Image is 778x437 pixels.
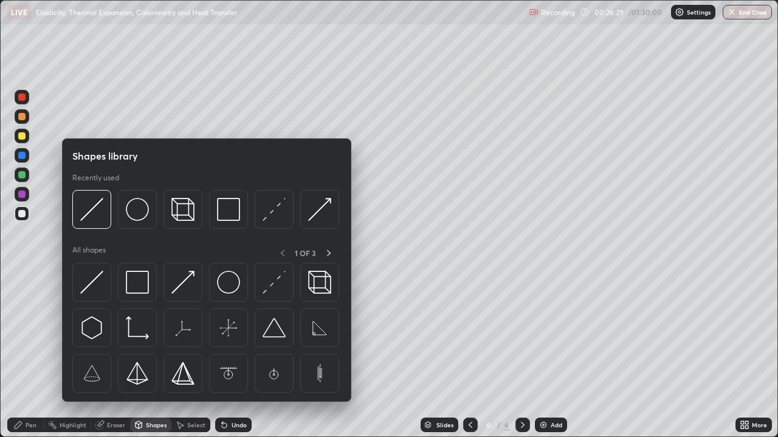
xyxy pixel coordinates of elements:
[263,271,286,294] img: svg+xml;charset=utf-8,%3Csvg%20xmlns%3D%22http%3A%2F%2Fwww.w3.org%2F2000%2Fsvg%22%20width%3D%2230...
[308,198,331,221] img: svg+xml;charset=utf-8,%3Csvg%20xmlns%3D%22http%3A%2F%2Fwww.w3.org%2F2000%2Fsvg%22%20width%3D%2230...
[171,198,194,221] img: svg+xml;charset=utf-8,%3Csvg%20xmlns%3D%22http%3A%2F%2Fwww.w3.org%2F2000%2Fsvg%22%20width%3D%2235...
[217,362,240,385] img: svg+xml;charset=utf-8,%3Csvg%20xmlns%3D%22http%3A%2F%2Fwww.w3.org%2F2000%2Fsvg%22%20width%3D%2265...
[308,271,331,294] img: svg+xml;charset=utf-8,%3Csvg%20xmlns%3D%22http%3A%2F%2Fwww.w3.org%2F2000%2Fsvg%22%20width%3D%2235...
[80,198,103,221] img: svg+xml;charset=utf-8,%3Csvg%20xmlns%3D%22http%3A%2F%2Fwww.w3.org%2F2000%2Fsvg%22%20width%3D%2230...
[126,316,149,339] img: svg+xml;charset=utf-8,%3Csvg%20xmlns%3D%22http%3A%2F%2Fwww.w3.org%2F2000%2Fsvg%22%20width%3D%2233...
[80,271,103,294] img: svg+xml;charset=utf-8,%3Csvg%20xmlns%3D%22http%3A%2F%2Fwww.w3.org%2F2000%2Fsvg%22%20width%3D%2230...
[436,422,453,428] div: Slides
[187,422,205,428] div: Select
[171,271,194,294] img: svg+xml;charset=utf-8,%3Csvg%20xmlns%3D%22http%3A%2F%2Fwww.w3.org%2F2000%2Fsvg%22%20width%3D%2230...
[26,422,36,428] div: Pen
[752,422,767,428] div: More
[36,7,237,17] p: Elasticity, Thermal Expansion, Calorimetry and Heat Transfer
[80,362,103,385] img: svg+xml;charset=utf-8,%3Csvg%20xmlns%3D%22http%3A%2F%2Fwww.w3.org%2F2000%2Fsvg%22%20width%3D%2265...
[503,419,511,430] div: 6
[263,198,286,221] img: svg+xml;charset=utf-8,%3Csvg%20xmlns%3D%22http%3A%2F%2Fwww.w3.org%2F2000%2Fsvg%22%20width%3D%2230...
[687,9,711,15] p: Settings
[171,362,194,385] img: svg+xml;charset=utf-8,%3Csvg%20xmlns%3D%22http%3A%2F%2Fwww.w3.org%2F2000%2Fsvg%22%20width%3D%2234...
[126,362,149,385] img: svg+xml;charset=utf-8,%3Csvg%20xmlns%3D%22http%3A%2F%2Fwww.w3.org%2F2000%2Fsvg%22%20width%3D%2234...
[171,316,194,339] img: svg+xml;charset=utf-8,%3Csvg%20xmlns%3D%22http%3A%2F%2Fwww.w3.org%2F2000%2Fsvg%22%20width%3D%2265...
[80,316,103,339] img: svg+xml;charset=utf-8,%3Csvg%20xmlns%3D%22http%3A%2F%2Fwww.w3.org%2F2000%2Fsvg%22%20width%3D%2230...
[232,422,247,428] div: Undo
[126,271,149,294] img: svg+xml;charset=utf-8,%3Csvg%20xmlns%3D%22http%3A%2F%2Fwww.w3.org%2F2000%2Fsvg%22%20width%3D%2234...
[72,173,119,183] p: Recently used
[529,7,539,17] img: recording.375f2c34.svg
[11,7,27,17] p: LIVE
[308,316,331,339] img: svg+xml;charset=utf-8,%3Csvg%20xmlns%3D%22http%3A%2F%2Fwww.w3.org%2F2000%2Fsvg%22%20width%3D%2265...
[126,198,149,221] img: svg+xml;charset=utf-8,%3Csvg%20xmlns%3D%22http%3A%2F%2Fwww.w3.org%2F2000%2Fsvg%22%20width%3D%2236...
[107,422,125,428] div: Eraser
[60,422,86,428] div: Highlight
[497,421,501,429] div: /
[217,316,240,339] img: svg+xml;charset=utf-8,%3Csvg%20xmlns%3D%22http%3A%2F%2Fwww.w3.org%2F2000%2Fsvg%22%20width%3D%2265...
[551,422,562,428] div: Add
[217,198,240,221] img: svg+xml;charset=utf-8,%3Csvg%20xmlns%3D%22http%3A%2F%2Fwww.w3.org%2F2000%2Fsvg%22%20width%3D%2234...
[539,420,548,430] img: add-slide-button
[72,245,106,260] p: All shapes
[295,248,316,258] p: 1 OF 3
[263,362,286,385] img: svg+xml;charset=utf-8,%3Csvg%20xmlns%3D%22http%3A%2F%2Fwww.w3.org%2F2000%2Fsvg%22%20width%3D%2265...
[308,362,331,385] img: svg+xml;charset=utf-8,%3Csvg%20xmlns%3D%22http%3A%2F%2Fwww.w3.org%2F2000%2Fsvg%22%20width%3D%2265...
[723,5,772,19] button: End Class
[146,422,167,428] div: Shapes
[217,271,240,294] img: svg+xml;charset=utf-8,%3Csvg%20xmlns%3D%22http%3A%2F%2Fwww.w3.org%2F2000%2Fsvg%22%20width%3D%2236...
[263,316,286,339] img: svg+xml;charset=utf-8,%3Csvg%20xmlns%3D%22http%3A%2F%2Fwww.w3.org%2F2000%2Fsvg%22%20width%3D%2238...
[727,7,737,17] img: end-class-cross
[483,421,495,429] div: 6
[675,7,684,17] img: class-settings-icons
[541,8,575,17] p: Recording
[72,149,138,163] h5: Shapes library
